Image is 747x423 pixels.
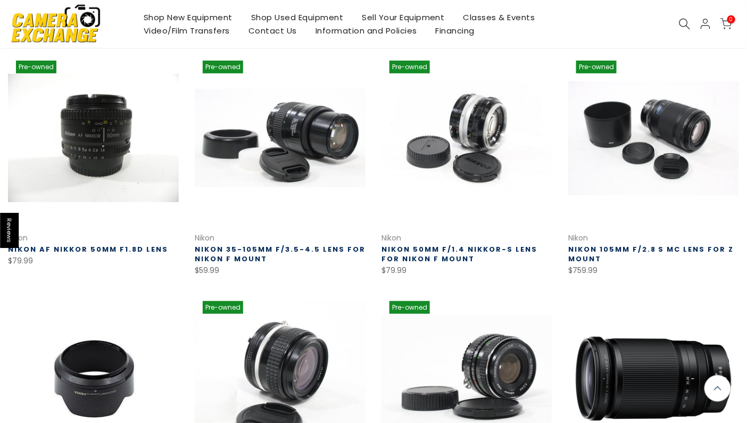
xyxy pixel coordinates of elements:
[242,11,353,24] a: Shop Used Equipment
[704,375,731,402] a: Back to the top
[426,24,484,37] a: Financing
[195,264,366,277] div: $59.99
[306,24,426,37] a: Information and Policies
[353,11,454,24] a: Sell Your Equipment
[195,233,214,243] a: Nikon
[381,264,552,277] div: $79.99
[381,233,401,243] a: Nikon
[239,24,306,37] a: Contact Us
[454,11,544,24] a: Classes & Events
[568,264,739,277] div: $759.99
[8,244,168,254] a: Nikon AF Nikkor 50mm f1.8D lens
[8,254,179,268] div: $79.99
[568,244,734,264] a: Nikon 105mm f/2.8 S MC Lens for Z Mount
[568,233,588,243] a: Nikon
[134,24,239,37] a: Video/Film Transfers
[381,244,537,264] a: Nikon 50mm f/1.4 Nikkor-S Lens for Nikon F Mount
[720,18,732,30] a: 0
[134,11,242,24] a: Shop New Equipment
[727,15,735,23] span: 0
[195,244,366,264] a: Nikon 35-105mm f/3.5-4.5 Lens for Nikon F Mount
